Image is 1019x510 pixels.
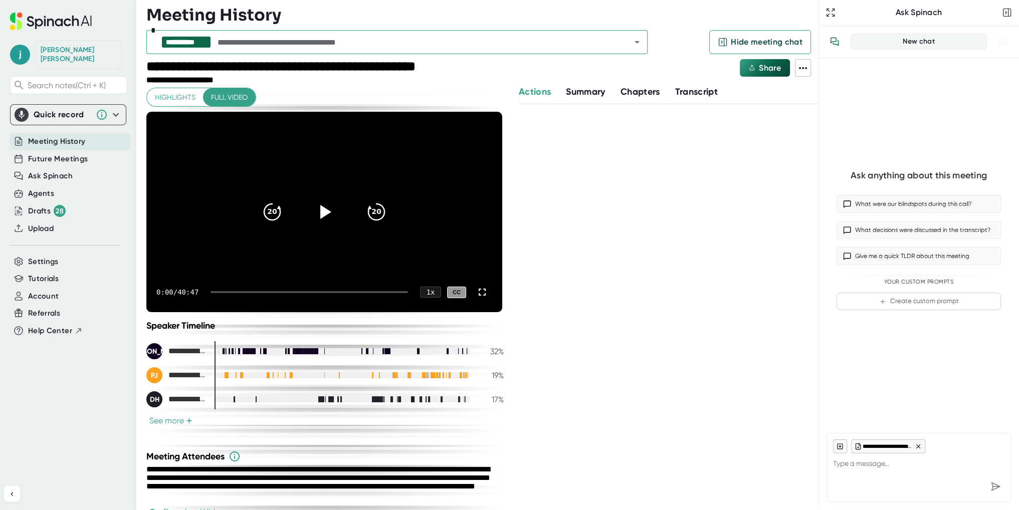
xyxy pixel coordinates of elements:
div: 19 % [479,371,504,380]
h3: Meeting History [146,6,281,25]
button: Highlights [147,88,203,107]
button: View conversation history [825,32,845,52]
div: Speaker Timeline [146,320,504,331]
div: Ask Spinach [838,8,1000,18]
button: What decisions were discussed in the transcript? [837,221,1001,239]
div: 1 x [420,287,441,298]
button: Open [630,35,644,49]
span: Highlights [155,91,195,104]
button: Give me a quick TLDR about this meeting [837,247,1001,265]
button: Chapters [621,85,660,99]
button: Transcript [675,85,718,99]
div: Daunte Harris [146,391,207,407]
span: Transcript [675,86,718,97]
span: j [10,45,30,65]
span: Search notes (Ctrl + K) [28,81,124,90]
span: Hide meeting chat [731,36,802,48]
div: 0:00 / 40:47 [156,288,198,296]
button: Settings [28,256,59,268]
div: Your Custom Prompts [837,279,1001,286]
button: Drafts 28 [28,205,66,217]
button: Tutorials [28,273,59,285]
button: Share [740,59,790,77]
span: Summary [566,86,605,97]
div: New chat [857,37,980,46]
div: Quick record [34,110,91,120]
div: Meeting Attendees [146,450,506,462]
button: Close conversation sidebar [1000,6,1014,20]
div: DH [146,391,162,407]
button: Collapse sidebar [4,486,20,502]
div: [PERSON_NAME] [146,343,162,359]
span: Share [759,63,781,73]
div: CC [447,287,466,298]
div: Ask anything about this meeting [851,170,987,181]
button: Help Center [28,325,83,337]
button: Agents [28,188,54,199]
span: Full video [211,91,248,104]
div: 28 [54,205,66,217]
div: PJ [146,367,162,383]
button: Hide meeting chat [709,30,811,54]
div: Drafts [28,205,66,217]
button: Full video [203,88,256,107]
button: Referrals [28,308,60,319]
span: Actions [519,86,551,97]
button: Create custom prompt [837,293,1001,310]
div: 32 % [479,347,504,356]
span: + [186,417,192,425]
div: Jonathan Addison [41,46,116,63]
button: Expand to Ask Spinach page [824,6,838,20]
button: See more+ [146,415,195,426]
span: Chapters [621,86,660,97]
div: Pinter, Jozsef [146,367,207,383]
div: Quick record [15,105,122,125]
div: 17 % [479,395,504,404]
span: Help Center [28,325,72,337]
div: Send message [986,477,1004,495]
button: Actions [519,85,551,99]
div: Jonathan Addison [146,343,207,359]
button: Ask Spinach [28,170,73,182]
button: Future Meetings [28,153,88,165]
button: Meeting History [28,136,85,147]
button: What were our blindspots during this call? [837,195,1001,213]
button: Summary [566,85,605,99]
button: Upload [28,223,54,234]
button: Account [28,291,59,302]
